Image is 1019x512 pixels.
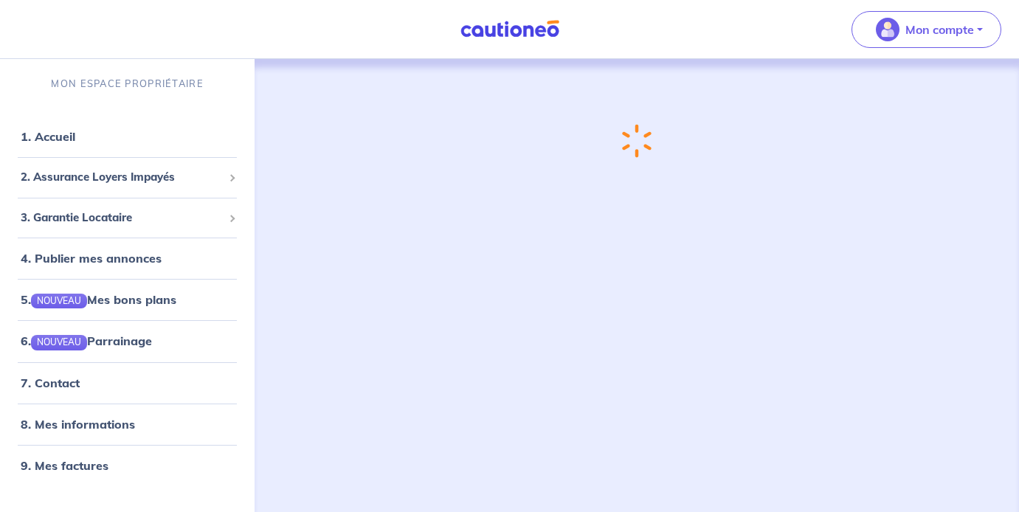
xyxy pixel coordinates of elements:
[6,326,249,356] div: 6.NOUVEAUParrainage
[21,210,223,226] span: 3. Garantie Locataire
[21,458,108,473] a: 9. Mes factures
[876,18,899,41] img: illu_account_valid_menu.svg
[852,11,1001,48] button: illu_account_valid_menu.svgMon compte
[6,122,249,151] div: 1. Accueil
[21,417,135,432] a: 8. Mes informations
[620,122,653,160] img: loading-spinner
[6,409,249,439] div: 8. Mes informations
[6,368,249,398] div: 7. Contact
[6,285,249,314] div: 5.NOUVEAUMes bons plans
[6,451,249,480] div: 9. Mes factures
[6,204,249,232] div: 3. Garantie Locataire
[21,376,80,390] a: 7. Contact
[905,21,974,38] p: Mon compte
[21,169,223,186] span: 2. Assurance Loyers Impayés
[21,333,152,348] a: 6.NOUVEAUParrainage
[21,251,162,266] a: 4. Publier mes annonces
[6,163,249,192] div: 2. Assurance Loyers Impayés
[21,129,75,144] a: 1. Accueil
[6,243,249,273] div: 4. Publier mes annonces
[51,77,203,91] p: MON ESPACE PROPRIÉTAIRE
[21,292,176,307] a: 5.NOUVEAUMes bons plans
[455,20,565,38] img: Cautioneo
